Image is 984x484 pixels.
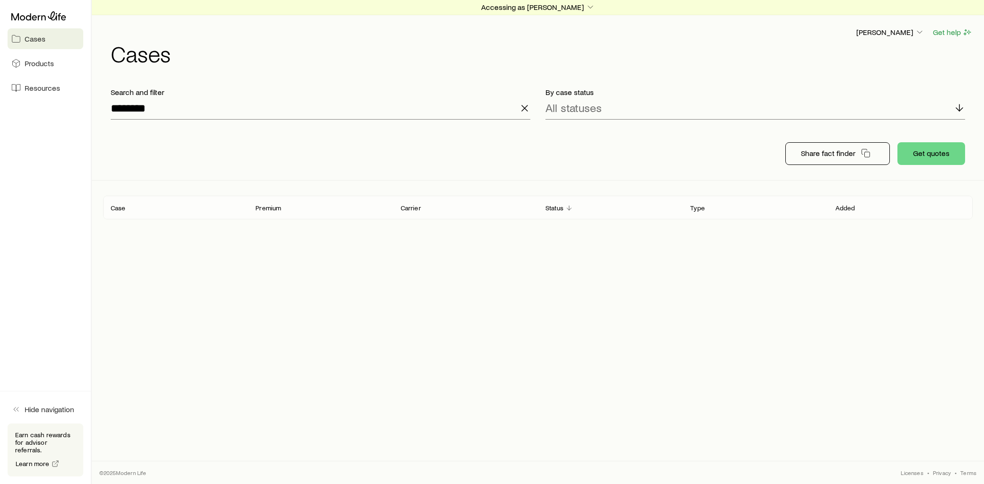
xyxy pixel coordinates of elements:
[932,27,973,38] button: Get help
[8,423,83,476] div: Earn cash rewards for advisor referrals.Learn more
[8,53,83,74] a: Products
[16,460,50,467] span: Learn more
[25,83,60,93] span: Resources
[545,204,563,212] p: Status
[401,204,421,212] p: Carrier
[111,204,126,212] p: Case
[801,148,855,158] p: Share fact finder
[856,27,924,37] p: [PERSON_NAME]
[897,142,965,165] button: Get quotes
[785,142,890,165] button: Share fact finder
[111,42,973,65] h1: Cases
[960,469,976,476] a: Terms
[835,204,855,212] p: Added
[103,196,973,219] div: Client cases
[481,2,595,12] p: Accessing as [PERSON_NAME]
[111,87,530,97] p: Search and filter
[25,34,45,43] span: Cases
[8,28,83,49] a: Cases
[690,204,705,212] p: Type
[545,101,602,114] p: All statuses
[856,27,925,38] button: [PERSON_NAME]
[901,469,923,476] a: Licenses
[927,469,929,476] span: •
[255,204,281,212] p: Premium
[25,405,74,414] span: Hide navigation
[955,469,957,476] span: •
[15,431,76,454] p: Earn cash rewards for advisor referrals.
[545,87,965,97] p: By case status
[933,469,951,476] a: Privacy
[8,78,83,98] a: Resources
[25,59,54,68] span: Products
[8,399,83,420] button: Hide navigation
[99,469,147,476] p: © 2025 Modern Life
